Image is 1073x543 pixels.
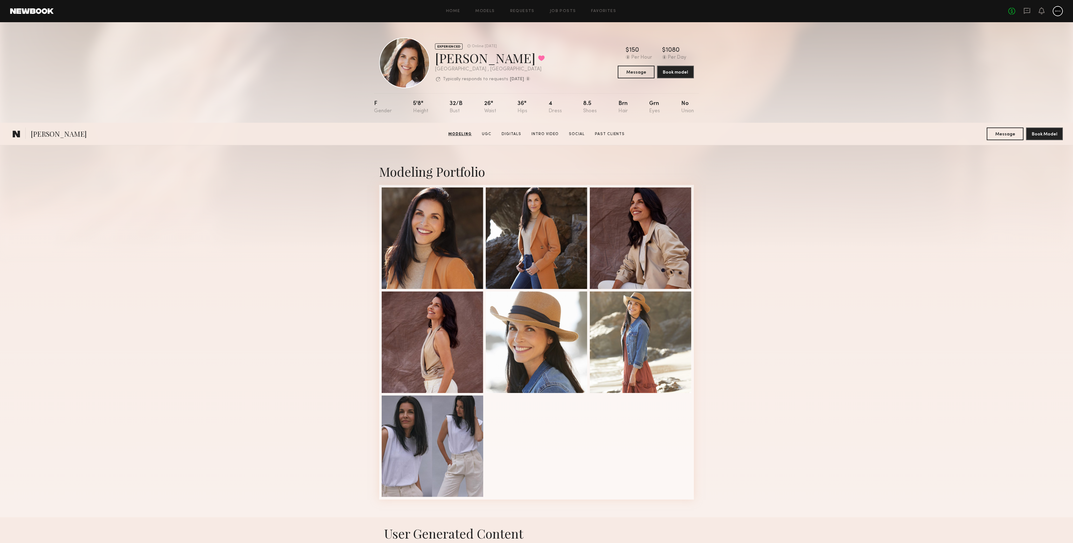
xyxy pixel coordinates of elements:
a: Job Posts [550,9,576,13]
button: Book Model [1026,128,1063,140]
div: Grn [649,101,660,114]
a: Digitals [499,131,524,137]
div: $ [662,47,666,54]
div: 36" [517,101,527,114]
div: [PERSON_NAME] [435,49,545,66]
div: Modeling Portfolio [379,163,694,180]
div: Online [DATE] [472,44,497,49]
div: [GEOGRAPHIC_DATA] , [GEOGRAPHIC_DATA] [435,67,545,72]
a: Social [566,131,587,137]
div: Per Hour [631,55,652,61]
a: Modeling [446,131,474,137]
button: Message [618,66,655,78]
div: 8.5 [583,101,597,114]
a: Intro Video [529,131,561,137]
a: Past Clients [592,131,627,137]
h1: User Generated Content [374,525,699,542]
a: Requests [510,9,535,13]
div: Brn [618,101,628,114]
button: Book model [657,66,694,78]
div: 26" [484,101,496,114]
div: F [374,101,392,114]
p: Typically responds to requests [443,77,508,82]
div: 5'8" [413,101,428,114]
b: [DATE] [510,77,524,82]
div: 32/b [450,101,463,114]
div: No [681,101,694,114]
button: Message [987,128,1024,140]
div: $ [626,47,629,54]
div: 4 [549,101,562,114]
a: Home [446,9,460,13]
a: Book Model [1026,131,1063,136]
div: 150 [629,47,639,54]
a: Favorites [591,9,616,13]
a: Models [475,9,495,13]
span: [PERSON_NAME] [31,129,87,140]
div: EXPERIENCED [435,43,463,49]
div: 1080 [666,47,680,54]
a: UGC [479,131,494,137]
div: Per Day [668,55,686,61]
